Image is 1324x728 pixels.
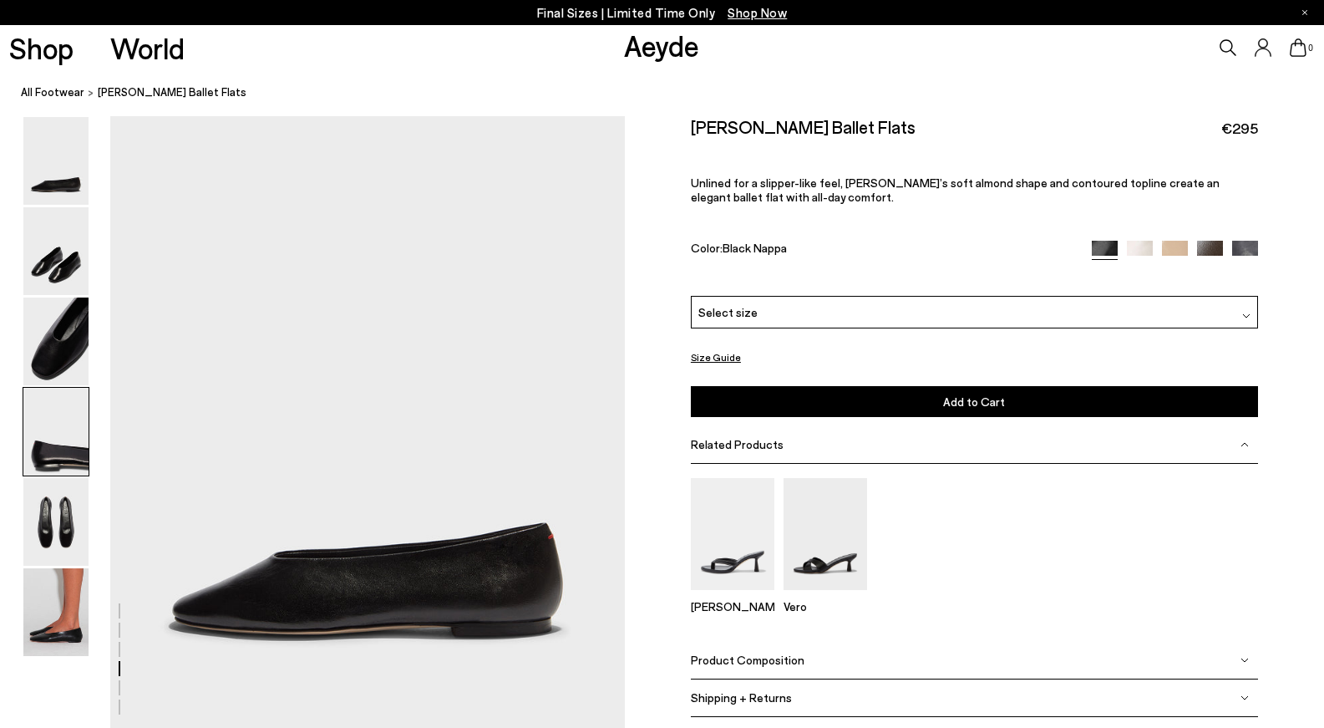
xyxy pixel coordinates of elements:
div: Color: [691,241,1073,260]
img: Kirsten Ballet Flats - Image 4 [23,388,89,476]
span: 0 [1306,43,1315,53]
img: svg%3E [1240,694,1249,702]
span: €295 [1221,118,1258,139]
img: Kirsten Ballet Flats - Image 6 [23,568,89,656]
a: Vero Leather Mules Vero [784,578,867,613]
span: Unlined for a slipper-like feel, [PERSON_NAME]’s soft almond shape and contoured topline create a... [691,176,1220,204]
p: [PERSON_NAME] [691,599,774,613]
span: Product Composition [691,653,804,667]
img: svg%3E [1240,656,1249,664]
a: Aeyde [624,28,699,63]
img: Kirsten Ballet Flats - Image 5 [23,478,89,566]
a: World [110,33,185,63]
img: Kirsten Ballet Flats - Image 2 [23,207,89,295]
span: Select size [698,303,758,321]
span: Black Nappa [723,241,787,255]
img: svg%3E [1240,440,1249,449]
a: 0 [1290,38,1306,57]
span: Related Products [691,437,784,451]
img: Kirsten Ballet Flats - Image 3 [23,298,89,385]
span: [PERSON_NAME] Ballet Flats [98,84,246,101]
span: Add to Cart [943,395,1005,409]
a: Shop [9,33,74,63]
button: Add to Cart [691,386,1258,417]
h2: [PERSON_NAME] Ballet Flats [691,116,916,137]
a: Daphne Leather Thong Sandals [PERSON_NAME] [691,578,774,613]
img: svg%3E [1242,312,1250,320]
nav: breadcrumb [21,70,1324,116]
span: Navigate to /collections/ss25-final-sizes [728,5,787,20]
img: Kirsten Ballet Flats - Image 1 [23,117,89,205]
span: Shipping + Returns [691,690,792,705]
img: Daphne Leather Thong Sandals [691,478,774,589]
a: All Footwear [21,84,84,101]
p: Final Sizes | Limited Time Only [537,3,788,23]
img: Vero Leather Mules [784,478,867,589]
p: Vero [784,599,867,613]
button: Size Guide [691,347,741,368]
